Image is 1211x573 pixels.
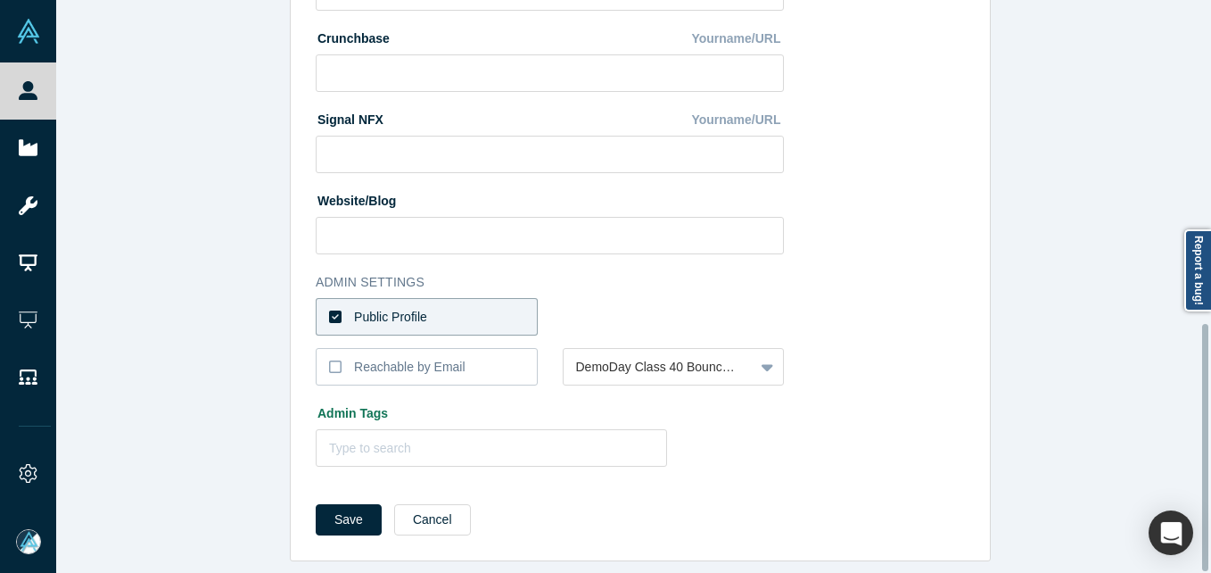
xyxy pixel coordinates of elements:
[316,186,396,211] label: Website/Blog
[316,23,390,48] label: Crunchbase
[316,504,382,536] button: Save
[354,308,427,327] div: Public Profile
[691,104,784,136] div: Yourname/URL
[316,273,784,292] h3: Admin Settings
[394,504,471,536] button: Cancel
[354,358,465,377] div: Reachable by Email
[316,398,784,423] label: Admin Tags
[316,104,383,129] label: Signal NFX
[16,19,41,44] img: Alchemist Vault Logo
[1184,229,1211,311] a: Report a bug!
[16,529,41,554] img: Mia Scott's Account
[691,23,784,54] div: Yourname/URL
